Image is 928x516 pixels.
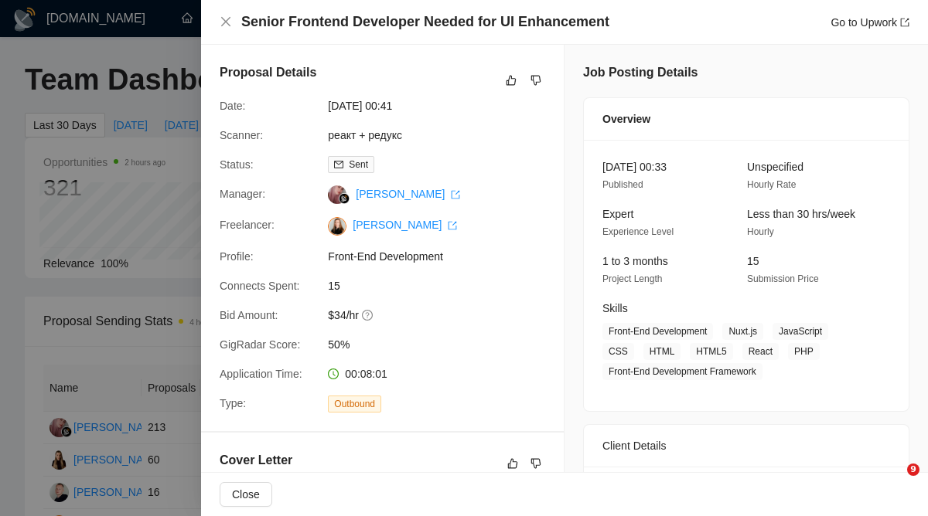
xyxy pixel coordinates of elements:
span: Scanner: [220,129,263,141]
span: 00:08:01 [345,368,387,380]
span: Close [232,486,260,503]
span: HTML [643,343,681,360]
h5: Job Posting Details [583,63,698,82]
span: Front-End Development Framework [602,363,763,380]
h4: Senior Frontend Developer Needed for UI Enhancement [241,12,609,32]
span: Sent [349,159,368,170]
span: HTML5 [690,343,732,360]
span: export [448,221,457,230]
span: JavaScript [773,323,828,340]
span: export [451,190,460,199]
span: Freelancer: [220,219,275,231]
span: Published [602,179,643,190]
span: React [742,343,779,360]
button: Close [220,482,272,507]
button: dislike [527,71,545,90]
span: close [220,15,232,28]
h5: Proposal Details [220,63,316,82]
span: GigRadar Score: [220,338,300,351]
span: Experience Level [602,226,674,237]
span: mail [334,160,343,169]
span: Expert [602,208,633,220]
span: [DATE] 00:33 [602,161,667,173]
span: clock-circle [328,368,339,379]
span: Overview [602,110,650,127]
span: Status: [220,158,254,171]
button: dislike [527,454,545,473]
span: 9 [907,463,919,476]
h5: Cover Letter [220,451,292,470]
span: PHP [788,343,820,360]
a: Go to Upworkexport [831,16,909,29]
span: Profile: [220,250,254,263]
span: 1 to 3 months [602,255,668,267]
span: Hourly [747,226,774,237]
span: Front-End Development [602,323,713,340]
span: Nuxt.js [722,323,763,340]
a: [PERSON_NAME] export [353,219,457,231]
span: Project Length [602,273,662,284]
button: like [503,454,522,473]
span: Outbound [328,395,381,412]
span: Connects Spent: [220,280,300,292]
span: Submission Price [747,273,819,284]
span: Hourly Rate [747,179,796,190]
span: Application Time: [220,368,302,380]
span: 15 [747,255,759,267]
button: Close [220,15,232,29]
span: $34/hr [328,307,560,324]
span: Unspecified [747,161,803,173]
span: 15 [328,277,560,294]
span: export [900,18,909,27]
span: [DATE] 00:41 [328,97,560,114]
button: like [502,71,520,90]
span: Skills [602,302,628,314]
span: Date: [220,100,245,112]
span: like [507,457,518,470]
span: CSS [602,343,634,360]
img: gigradar-bm.png [339,193,350,204]
span: Front-End Development [328,248,560,265]
span: dislike [531,457,541,470]
span: Bid Amount: [220,309,278,321]
iframe: Intercom live chat [875,463,913,501]
div: Client Details [602,425,890,467]
span: question-circle [362,309,374,321]
a: реакт + редукс [328,129,402,141]
span: Manager: [220,188,265,200]
img: c1l92M9hhGjUrjAS9ChRfNIvKiaZKqJFK6PtcWDR9-vatjBshL4OFpeudAR517P622 [328,217,346,236]
span: dislike [531,74,541,87]
a: [PERSON_NAME] export [356,188,460,200]
span: Less than 30 hrs/week [747,208,855,220]
span: Type: [220,397,246,409]
span: like [506,74,517,87]
span: 50% [328,336,560,353]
